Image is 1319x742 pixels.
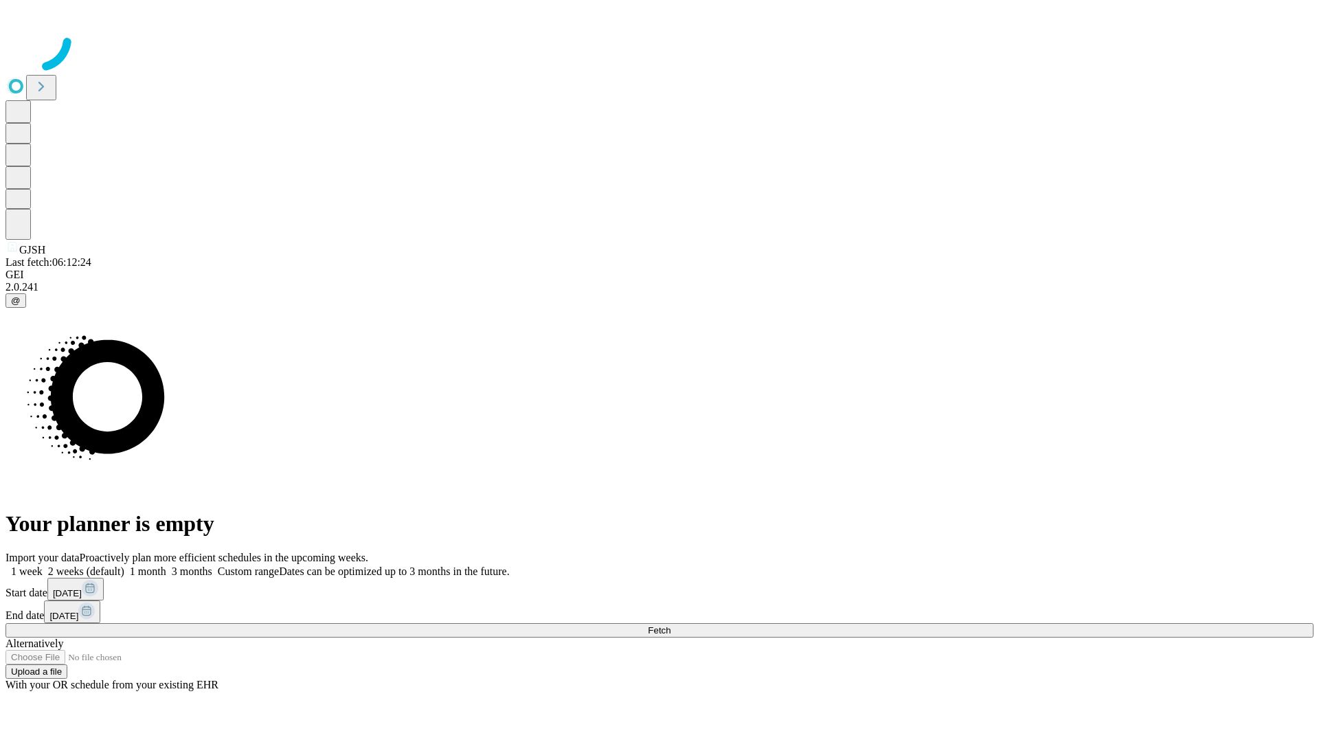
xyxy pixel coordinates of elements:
[5,269,1314,281] div: GEI
[130,565,166,577] span: 1 month
[5,638,63,649] span: Alternatively
[648,625,670,636] span: Fetch
[5,281,1314,293] div: 2.0.241
[11,295,21,306] span: @
[5,256,91,268] span: Last fetch: 06:12:24
[19,244,45,256] span: GJSH
[44,600,100,623] button: [DATE]
[5,578,1314,600] div: Start date
[279,565,509,577] span: Dates can be optimized up to 3 months in the future.
[5,600,1314,623] div: End date
[5,664,67,679] button: Upload a file
[5,511,1314,537] h1: Your planner is empty
[47,578,104,600] button: [DATE]
[172,565,212,577] span: 3 months
[218,565,279,577] span: Custom range
[48,565,124,577] span: 2 weeks (default)
[5,679,218,690] span: With your OR schedule from your existing EHR
[49,611,78,621] span: [DATE]
[5,552,80,563] span: Import your data
[5,293,26,308] button: @
[53,588,82,598] span: [DATE]
[11,565,43,577] span: 1 week
[5,623,1314,638] button: Fetch
[80,552,368,563] span: Proactively plan more efficient schedules in the upcoming weeks.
